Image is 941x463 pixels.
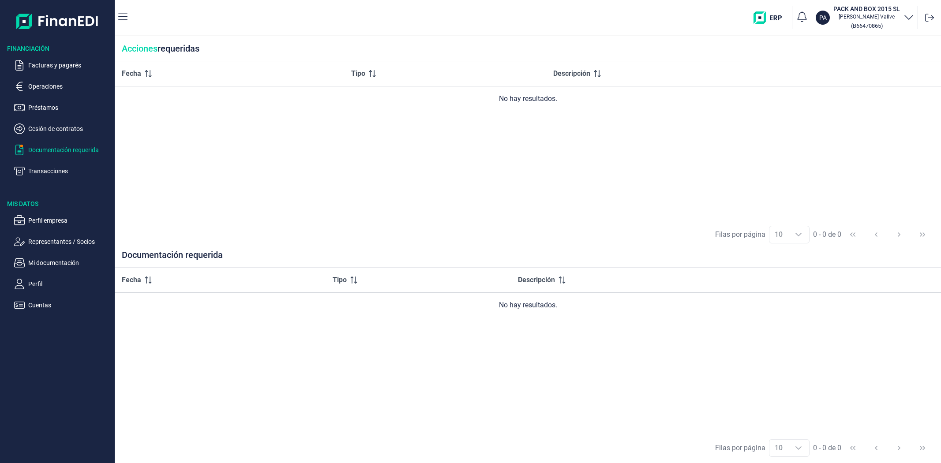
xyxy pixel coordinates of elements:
[28,300,111,310] p: Cuentas
[851,22,883,29] small: Copiar cif
[28,215,111,226] p: Perfil empresa
[122,275,141,285] span: Fecha
[754,11,788,24] img: erp
[14,300,111,310] button: Cuentas
[14,123,111,134] button: Cesión de contratos
[122,68,141,79] span: Fecha
[14,145,111,155] button: Documentación requerida
[16,7,99,35] img: Logo de aplicación
[28,279,111,289] p: Perfil
[333,275,347,285] span: Tipo
[28,258,111,268] p: Mi documentación
[28,236,111,247] p: Representantes / Socios
[122,93,934,104] div: No hay resultados.
[28,166,111,176] p: Transacciones
[889,224,910,245] button: Next Page
[788,226,809,243] div: Choose
[14,236,111,247] button: Representantes / Socios
[14,215,111,226] button: Perfil empresa
[866,437,887,459] button: Previous Page
[14,279,111,289] button: Perfil
[813,444,841,452] span: 0 - 0 de 0
[28,102,111,113] p: Préstamos
[122,43,157,54] span: Acciones
[715,229,765,240] div: Filas por página
[553,68,590,79] span: Descripción
[351,68,365,79] span: Tipo
[115,250,941,268] div: Documentación requerida
[833,13,900,20] p: [PERSON_NAME] Vallve
[115,36,941,61] div: requeridas
[866,224,887,245] button: Previous Page
[816,4,914,31] button: PAPACK AND BOX 2015 SL[PERSON_NAME] Vallve(B66470865)
[842,437,863,459] button: First Page
[813,231,841,238] span: 0 - 0 de 0
[14,166,111,176] button: Transacciones
[912,224,933,245] button: Last Page
[28,81,111,92] p: Operaciones
[889,437,910,459] button: Next Page
[715,443,765,453] div: Filas por página
[14,81,111,92] button: Operaciones
[842,224,863,245] button: First Page
[833,4,900,13] h3: PACK AND BOX 2015 SL
[819,13,827,22] p: PA
[28,123,111,134] p: Cesión de contratos
[28,145,111,155] p: Documentación requerida
[14,102,111,113] button: Préstamos
[912,437,933,459] button: Last Page
[14,258,111,268] button: Mi documentación
[14,60,111,71] button: Facturas y pagarés
[788,440,809,456] div: Choose
[518,275,555,285] span: Descripción
[122,300,934,310] div: No hay resultados.
[28,60,111,71] p: Facturas y pagarés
